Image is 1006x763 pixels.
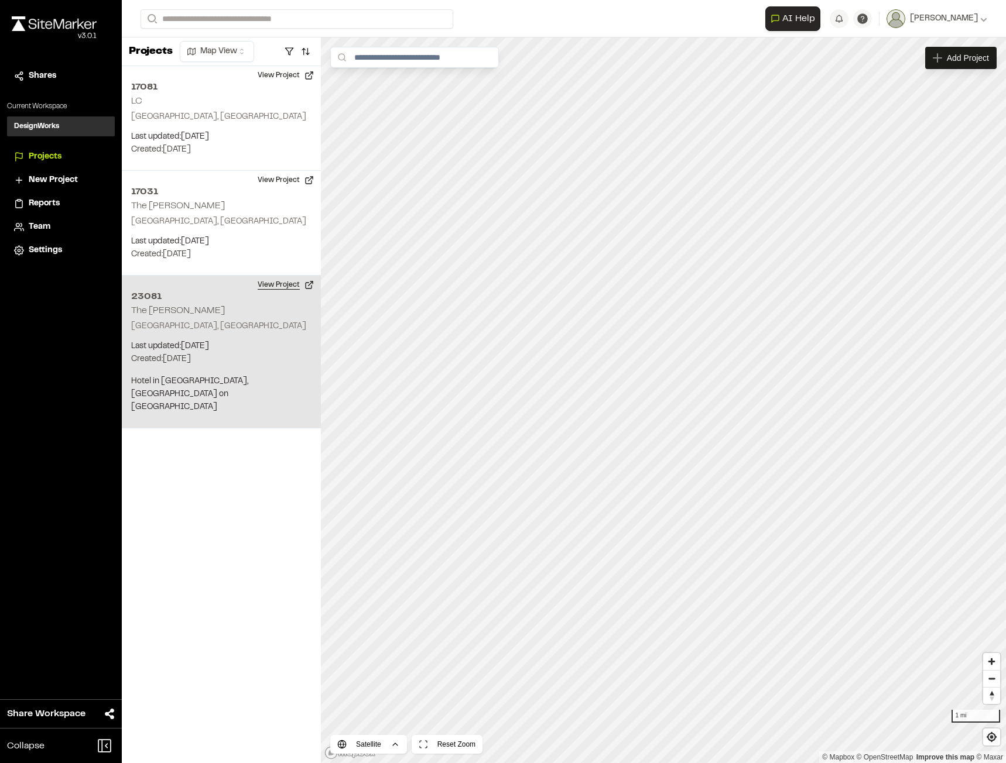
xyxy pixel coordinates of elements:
[983,671,1000,687] span: Zoom out
[131,353,312,366] p: Created: [DATE]
[129,44,173,60] p: Projects
[131,130,312,143] p: Last updated: [DATE]
[910,12,978,25] span: [PERSON_NAME]
[251,66,321,85] button: View Project
[983,687,1000,704] button: Reset bearing to north
[983,728,1000,745] button: Find my location
[29,174,78,187] span: New Project
[131,320,312,333] p: [GEOGRAPHIC_DATA], [GEOGRAPHIC_DATA]
[131,340,312,353] p: Last updated: [DATE]
[141,9,162,29] button: Search
[765,6,825,31] div: Open AI Assistant
[29,70,56,83] span: Shares
[131,290,312,304] h2: 23081
[983,670,1000,687] button: Zoom out
[947,52,989,64] span: Add Project
[857,753,913,761] a: OpenStreetMap
[131,202,225,210] h2: The [PERSON_NAME]
[782,12,815,26] span: AI Help
[7,101,115,112] p: Current Workspace
[412,735,483,754] button: Reset Zoom
[251,276,321,294] button: View Project
[131,215,312,228] p: [GEOGRAPHIC_DATA], [GEOGRAPHIC_DATA]
[14,150,108,163] a: Projects
[822,753,854,761] a: Mapbox
[324,746,376,759] a: Mapbox logo
[131,111,312,123] p: [GEOGRAPHIC_DATA], [GEOGRAPHIC_DATA]
[12,31,97,42] div: Oh geez...please don't...
[14,244,108,257] a: Settings
[887,9,987,28] button: [PERSON_NAME]
[887,9,905,28] img: User
[14,121,59,132] h3: DesignWorks
[29,244,62,257] span: Settings
[29,150,61,163] span: Projects
[765,6,820,31] button: Open AI Assistant
[321,37,1006,763] canvas: Map
[131,235,312,248] p: Last updated: [DATE]
[14,221,108,233] a: Team
[983,688,1000,704] span: Reset bearing to north
[330,735,407,754] button: Satellite
[131,375,312,414] p: Hotel in [GEOGRAPHIC_DATA], [GEOGRAPHIC_DATA] on [GEOGRAPHIC_DATA]
[131,248,312,261] p: Created: [DATE]
[952,710,1000,723] div: 1 mi
[12,16,97,31] img: rebrand.png
[131,307,225,315] h2: The [PERSON_NAME]
[251,171,321,190] button: View Project
[131,80,312,94] h2: 17081
[14,174,108,187] a: New Project
[14,70,108,83] a: Shares
[131,97,142,105] h2: LC
[983,653,1000,670] button: Zoom in
[29,221,50,233] span: Team
[7,707,85,721] span: Share Workspace
[7,739,45,753] span: Collapse
[131,185,312,199] h2: 17031
[131,143,312,156] p: Created: [DATE]
[916,753,974,761] a: Map feedback
[29,197,60,210] span: Reports
[976,753,1003,761] a: Maxar
[14,197,108,210] a: Reports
